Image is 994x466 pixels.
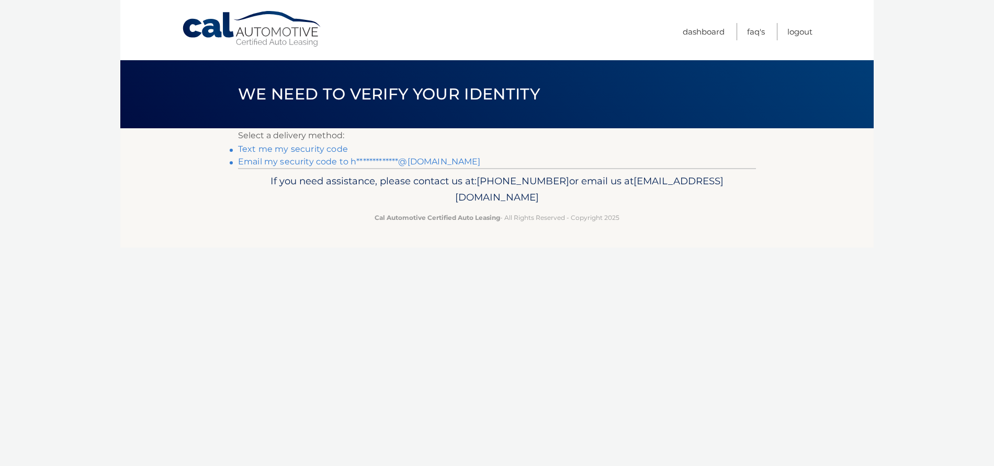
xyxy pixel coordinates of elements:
p: - All Rights Reserved - Copyright 2025 [245,212,749,223]
a: Dashboard [683,23,725,40]
p: If you need assistance, please contact us at: or email us at [245,173,749,206]
a: Logout [787,23,812,40]
a: FAQ's [747,23,765,40]
span: [PHONE_NUMBER] [477,175,569,187]
strong: Cal Automotive Certified Auto Leasing [375,214,500,221]
a: Text me my security code [238,144,348,154]
a: Cal Automotive [182,10,323,48]
p: Select a delivery method: [238,128,756,143]
span: We need to verify your identity [238,84,540,104]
